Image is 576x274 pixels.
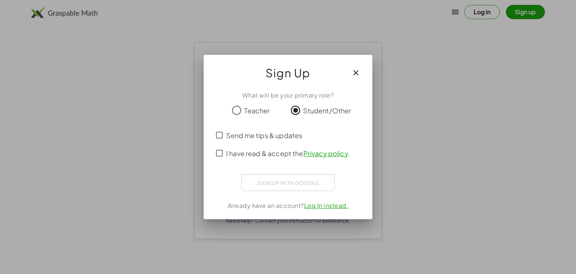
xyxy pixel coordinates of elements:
span: Sign Up [265,64,310,82]
span: I have read & accept the . [226,148,350,158]
span: Teacher [244,105,270,116]
div: Already have an account? [213,201,363,210]
span: Student/Other [303,105,351,116]
a: Log In instead. [304,202,349,209]
div: What will be your primary role? [213,91,363,100]
a: Privacy policy [303,149,348,158]
span: Send me tips & updates [226,130,302,140]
